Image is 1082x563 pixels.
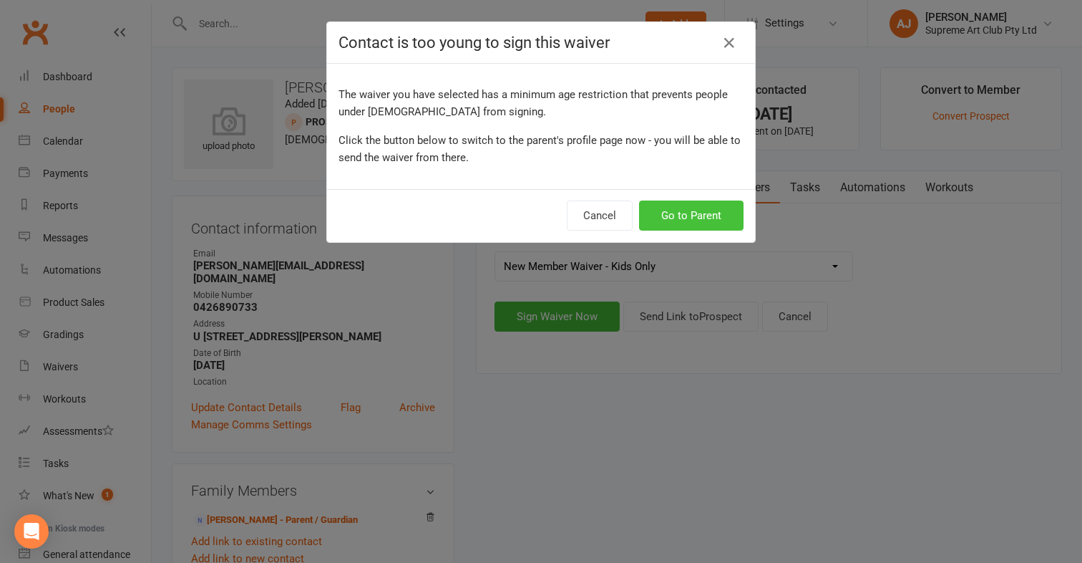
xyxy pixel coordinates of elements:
h4: Contact is too young to sign this waiver [338,34,744,52]
span: Click the button below to switch to the parent's profile page now - you will be able to send the ... [338,134,741,164]
button: Cancel [567,201,633,231]
button: Go to Parent [639,201,744,231]
span: The waiver you have selected has a minimum age restriction that prevents people under [DEMOGRAPHI... [338,88,728,118]
div: Open Intercom Messenger [14,514,49,549]
button: Close [718,32,741,54]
